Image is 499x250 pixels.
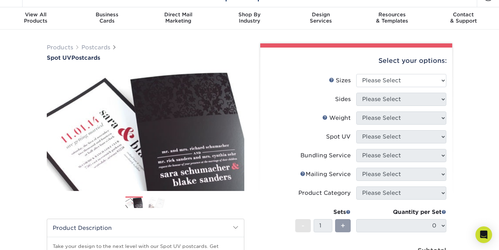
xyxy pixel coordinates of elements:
div: Sets [295,208,351,216]
div: & Support [428,11,499,24]
div: Spot UV [326,133,351,141]
a: Spot UVPostcards [47,55,244,61]
div: Marketing [142,11,214,24]
span: Shop By [214,11,285,18]
span: + [341,220,345,231]
img: Postcards 01 [125,197,143,209]
div: Industry [214,11,285,24]
div: Sides [335,95,351,103]
a: Direct MailMarketing [142,7,214,30]
a: BusinessCards [71,7,143,30]
img: Spot UV 01 [47,62,244,199]
img: Postcards 02 [149,196,166,208]
span: - [301,220,305,231]
h2: Product Description [47,219,244,237]
div: Bundling Service [300,151,351,160]
div: & Templates [357,11,428,24]
a: Products [47,44,73,51]
div: Cards [71,11,143,24]
a: Contact& Support [428,7,499,30]
span: Design [285,11,357,18]
div: Mailing Service [300,170,351,178]
div: Weight [322,114,351,122]
span: Resources [357,11,428,18]
a: DesignServices [285,7,357,30]
span: Spot UV [47,55,71,61]
a: Shop ByIndustry [214,7,285,30]
span: Business [71,11,143,18]
span: Direct Mail [142,11,214,18]
div: Open Intercom Messenger [475,226,492,243]
div: Select your options: [266,48,447,74]
a: Resources& Templates [357,7,428,30]
h1: Postcards [47,55,244,61]
div: Services [285,11,357,24]
div: Quantity per Set [356,208,446,216]
div: Sizes [329,76,351,85]
div: Product Category [298,189,351,197]
a: Postcards [81,44,110,51]
span: Contact [428,11,499,18]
